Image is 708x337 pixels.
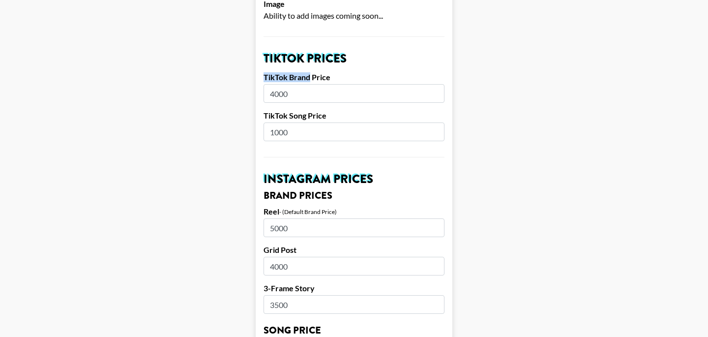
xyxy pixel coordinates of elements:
[264,245,444,255] label: Grid Post
[264,326,444,336] h3: Song Price
[264,173,444,185] h2: Instagram Prices
[264,53,444,64] h2: TikTok Prices
[279,208,337,215] div: - (Default Brand Price)
[264,191,444,201] h3: Brand Prices
[264,111,444,121] label: TikTok Song Price
[264,283,444,293] label: 3-Frame Story
[264,207,279,216] label: Reel
[264,11,383,20] span: Ability to add images coming soon...
[264,72,444,82] label: TikTok Brand Price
